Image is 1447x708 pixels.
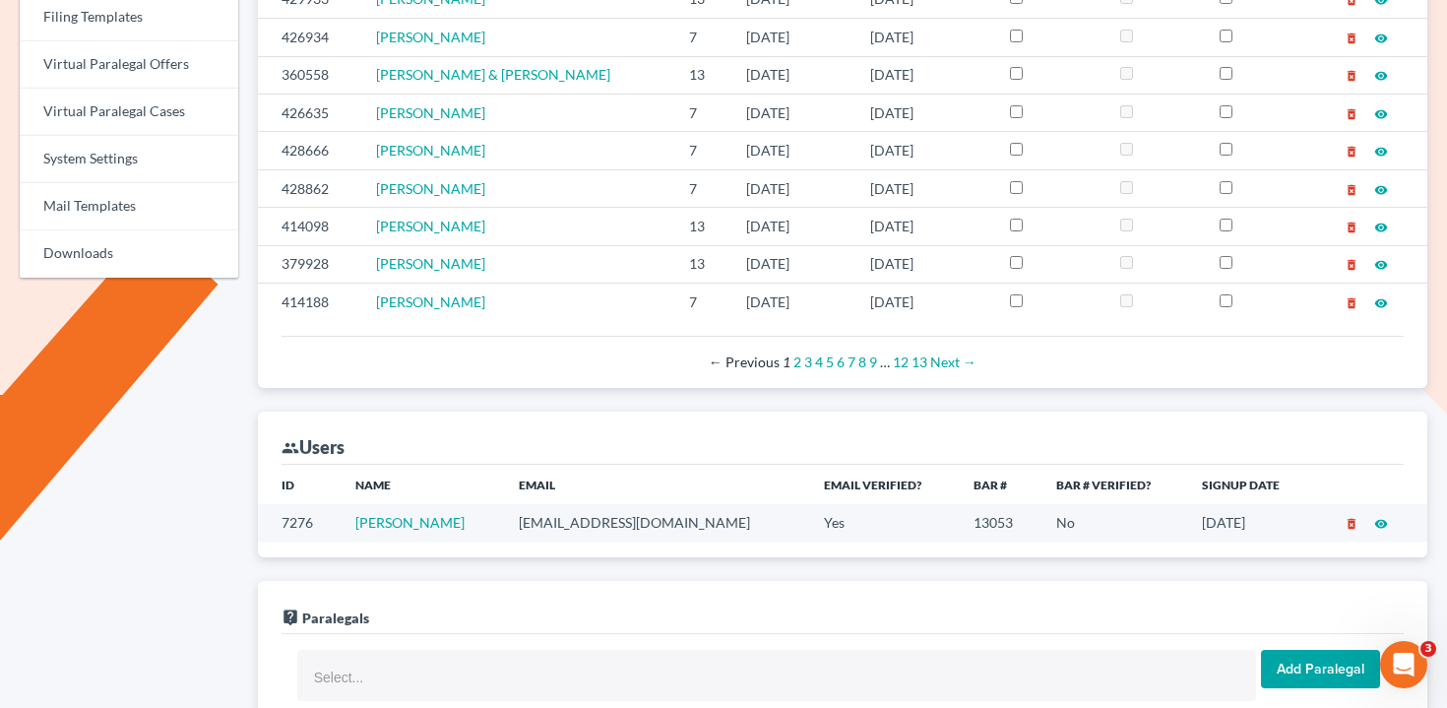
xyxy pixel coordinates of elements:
[1345,29,1358,45] a: delete_forever
[20,41,238,89] a: Virtual Paralegal Offers
[376,66,610,83] a: [PERSON_NAME] & [PERSON_NAME]
[503,465,808,504] th: Email
[258,19,360,56] td: 426934
[1345,296,1358,310] i: delete_forever
[837,354,845,370] a: Page 6
[958,504,1040,541] td: 13053
[1374,145,1388,159] i: visibility
[376,104,485,121] span: [PERSON_NAME]
[1374,258,1388,272] i: visibility
[1345,258,1358,272] i: delete_forever
[730,208,854,245] td: [DATE]
[673,245,730,283] td: 13
[730,56,854,94] td: [DATE]
[376,180,485,197] a: [PERSON_NAME]
[1345,69,1358,83] i: delete_forever
[1345,218,1358,234] a: delete_forever
[730,245,854,283] td: [DATE]
[854,94,994,131] td: [DATE]
[1374,255,1388,272] a: visibility
[673,56,730,94] td: 13
[1345,183,1358,197] i: delete_forever
[258,94,360,131] td: 426635
[355,514,465,531] a: [PERSON_NAME]
[869,354,877,370] a: Page 9
[709,354,780,370] span: Previous page
[258,284,360,321] td: 414188
[730,19,854,56] td: [DATE]
[1374,29,1388,45] a: visibility
[673,169,730,207] td: 7
[1380,641,1427,688] iframe: Intercom live chat
[858,354,866,370] a: Page 8
[958,465,1040,504] th: Bar #
[258,465,341,504] th: ID
[854,19,994,56] td: [DATE]
[340,465,503,504] th: Name
[1345,255,1358,272] a: delete_forever
[376,29,485,45] a: [PERSON_NAME]
[1345,32,1358,45] i: delete_forever
[673,132,730,169] td: 7
[673,208,730,245] td: 13
[1345,517,1358,531] i: delete_forever
[503,504,808,541] td: [EMAIL_ADDRESS][DOMAIN_NAME]
[282,439,299,457] i: group
[1374,104,1388,121] a: visibility
[1420,641,1436,657] span: 3
[1186,504,1313,541] td: [DATE]
[1374,293,1388,310] a: visibility
[1374,142,1388,159] a: visibility
[673,94,730,131] td: 7
[1345,104,1358,121] a: delete_forever
[673,19,730,56] td: 7
[1374,69,1388,83] i: visibility
[730,284,854,321] td: [DATE]
[1374,32,1388,45] i: visibility
[302,610,369,626] span: Paralegals
[376,293,485,310] span: [PERSON_NAME]
[1374,218,1388,234] a: visibility
[848,354,855,370] a: Page 7
[826,354,834,370] a: Page 5
[730,94,854,131] td: [DATE]
[854,208,994,245] td: [DATE]
[282,435,345,459] div: Users
[258,132,360,169] td: 428666
[808,465,958,504] th: Email Verified?
[808,504,958,541] td: Yes
[854,284,994,321] td: [DATE]
[258,56,360,94] td: 360558
[258,504,341,541] td: 7276
[854,132,994,169] td: [DATE]
[376,218,485,234] a: [PERSON_NAME]
[20,136,238,183] a: System Settings
[297,353,1388,372] div: Pagination
[1345,180,1358,197] a: delete_forever
[1345,66,1358,83] a: delete_forever
[1374,514,1388,531] a: visibility
[880,354,890,370] span: …
[258,208,360,245] td: 414098
[258,169,360,207] td: 428862
[1186,465,1313,504] th: Signup Date
[1374,66,1388,83] a: visibility
[1345,293,1358,310] a: delete_forever
[376,142,485,159] a: [PERSON_NAME]
[793,354,801,370] a: Page 2
[1345,107,1358,121] i: delete_forever
[783,354,790,370] em: Page 1
[730,169,854,207] td: [DATE]
[282,609,299,626] i: live_help
[1374,180,1388,197] a: visibility
[854,169,994,207] td: [DATE]
[1040,465,1187,504] th: Bar # Verified?
[1374,107,1388,121] i: visibility
[1040,504,1187,541] td: No
[1345,142,1358,159] a: delete_forever
[20,89,238,136] a: Virtual Paralegal Cases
